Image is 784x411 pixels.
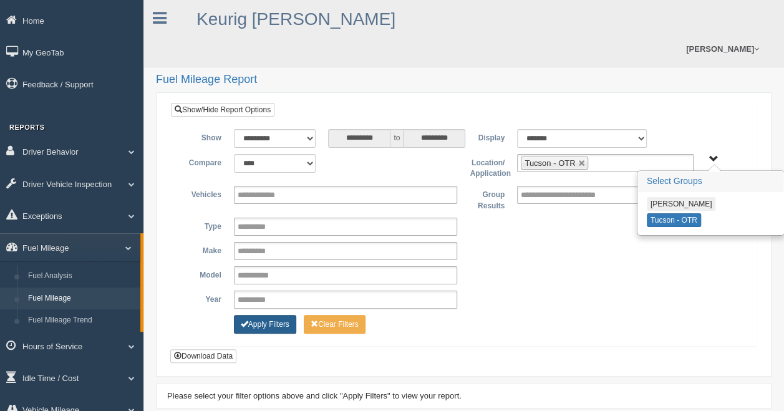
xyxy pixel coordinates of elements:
span: to [390,129,403,148]
button: Change Filter Options [304,315,365,334]
span: Please select your filter options above and click "Apply Filters" to view your report. [167,391,462,400]
a: Fuel Mileage [22,288,140,310]
a: Fuel Mileage Trend [22,309,140,332]
label: Show [180,129,228,144]
label: Group Results [463,186,511,211]
label: Year [180,291,228,306]
a: [PERSON_NAME] [680,31,765,67]
button: [PERSON_NAME] [647,197,716,211]
button: Tucson - OTR [647,213,701,227]
label: Vehicles [180,186,228,201]
label: Location/ Application [463,154,511,180]
label: Model [180,266,228,281]
a: Keurig [PERSON_NAME] [196,9,395,29]
label: Make [180,242,228,257]
label: Display [463,129,511,144]
label: Type [180,218,228,233]
label: Compare [180,154,228,169]
a: Fuel Analysis [22,265,140,288]
a: Show/Hide Report Options [171,103,274,117]
h3: Select Groups [638,172,783,191]
button: Change Filter Options [234,315,296,334]
span: Tucson - OTR [525,158,575,168]
button: Download Data [170,349,236,363]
